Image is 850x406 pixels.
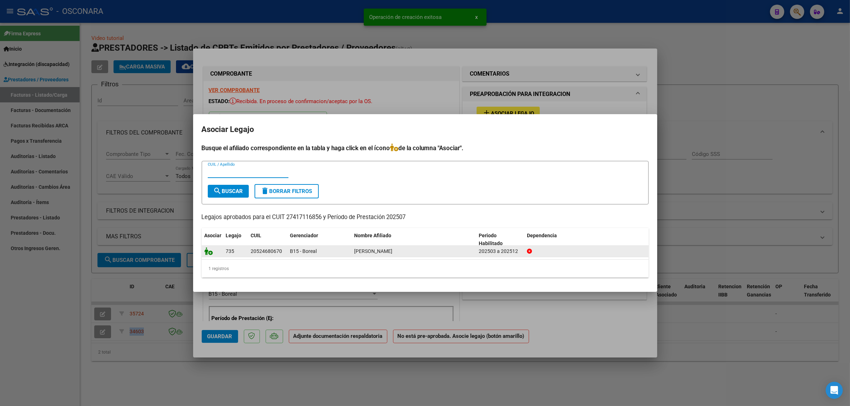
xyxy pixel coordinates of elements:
div: 202503 a 202512 [479,247,521,255]
datatable-header-cell: Asociar [202,228,223,252]
span: 735 [226,248,235,254]
span: Buscar [213,188,243,194]
p: Legajos aprobados para el CUIT 27417116856 y Período de Prestación 202507 [202,213,649,222]
datatable-header-cell: Dependencia [524,228,649,252]
span: CUIL [251,233,262,238]
div: 20524680670 [251,247,282,255]
button: Borrar Filtros [255,184,319,198]
button: Buscar [208,185,249,198]
span: Dependencia [527,233,557,238]
span: B15 - Boreal [290,248,317,254]
datatable-header-cell: Legajo [223,228,248,252]
datatable-header-cell: Gerenciador [287,228,352,252]
span: LUDUEÑA ALEJO SALVADOR [354,248,393,254]
datatable-header-cell: Periodo Habilitado [476,228,524,252]
datatable-header-cell: CUIL [248,228,287,252]
span: Periodo Habilitado [479,233,503,247]
span: Gerenciador [290,233,318,238]
h4: Busque el afiliado correspondiente en la tabla y haga click en el ícono de la columna "Asociar". [202,143,649,153]
div: Open Intercom Messenger [826,382,843,399]
span: Nombre Afiliado [354,233,392,238]
h2: Asociar Legajo [202,123,649,136]
span: Asociar [205,233,222,238]
mat-icon: search [213,187,222,195]
span: Legajo [226,233,242,238]
div: 1 registros [202,260,649,278]
span: Borrar Filtros [261,188,312,194]
datatable-header-cell: Nombre Afiliado [352,228,476,252]
mat-icon: delete [261,187,270,195]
